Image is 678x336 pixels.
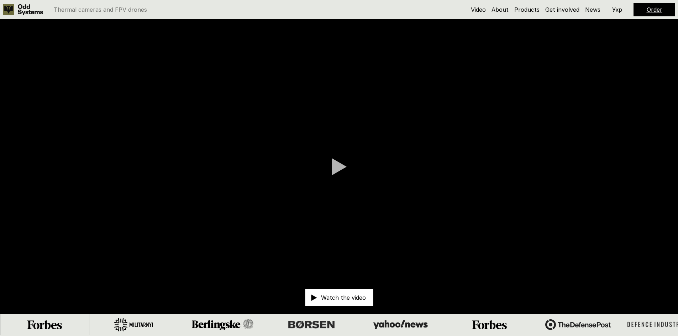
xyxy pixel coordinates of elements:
a: Get involved [545,6,579,13]
a: Order [647,6,662,13]
a: Products [514,6,540,13]
a: News [585,6,600,13]
a: Video [471,6,486,13]
p: Thermal cameras and FPV drones [54,7,147,12]
a: About [492,6,509,13]
p: Watch the video [321,295,366,300]
p: Укр [612,7,622,12]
